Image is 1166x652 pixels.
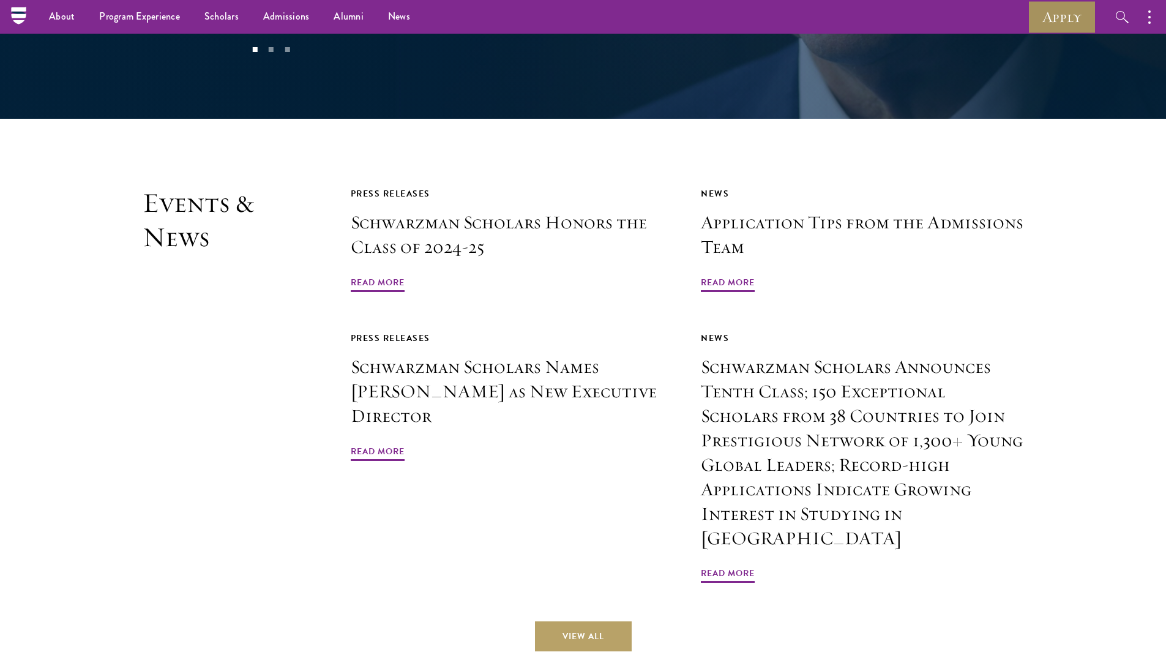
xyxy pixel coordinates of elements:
span: Read More [351,275,405,294]
h3: Application Tips from the Admissions Team [701,211,1024,260]
h3: Schwarzman Scholars Honors the Class of 2024-25 [351,211,674,260]
div: Press Releases [351,331,674,346]
button: 1 of 3 [247,42,263,58]
a: News Schwarzman Scholars Announces Tenth Class; 150 Exceptional Scholars from 38 Countries to Joi... [701,331,1024,585]
a: News Application Tips from the Admissions Team Read More [701,186,1024,294]
div: News [701,331,1024,346]
h2: Events & News [143,186,290,585]
div: Press Releases [351,186,674,201]
button: 3 of 3 [279,42,295,58]
button: 2 of 3 [263,42,279,58]
a: View All [535,621,632,651]
h3: Schwarzman Scholars Announces Tenth Class; 150 Exceptional Scholars from 38 Countries to Join Pre... [701,355,1024,550]
span: Read More [351,444,405,463]
div: News [701,186,1024,201]
a: Press Releases Schwarzman Scholars Names [PERSON_NAME] as New Executive Director Read More [351,331,674,463]
h3: Schwarzman Scholars Names [PERSON_NAME] as New Executive Director [351,355,674,429]
a: Press Releases Schwarzman Scholars Honors the Class of 2024-25 Read More [351,186,674,294]
span: Read More [701,275,755,294]
span: Read More [701,566,755,585]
